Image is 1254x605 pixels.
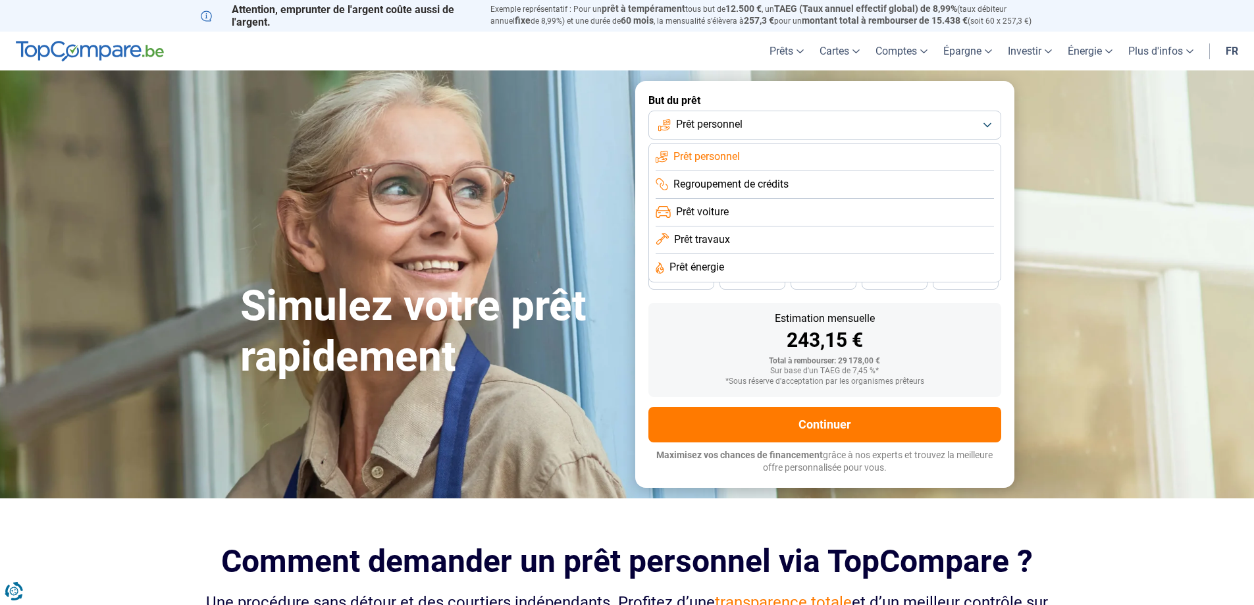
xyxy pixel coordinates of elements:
a: Cartes [812,32,868,70]
div: Sur base d'un TAEG de 7,45 %* [659,367,991,376]
h1: Simulez votre prêt rapidement [240,281,619,382]
button: Continuer [648,407,1001,442]
p: Exemple représentatif : Pour un tous but de , un (taux débiteur annuel de 8,99%) et une durée de ... [490,3,1054,27]
span: TAEG (Taux annuel effectif global) de 8,99% [774,3,957,14]
img: TopCompare [16,41,164,62]
span: 48 mois [667,276,696,284]
span: prêt à tempérament [602,3,685,14]
h2: Comment demander un prêt personnel via TopCompare ? [201,543,1054,579]
a: Plus d'infos [1120,32,1201,70]
div: Total à rembourser: 29 178,00 € [659,357,991,366]
span: Prêt personnel [676,117,743,132]
span: 36 mois [809,276,838,284]
p: Attention, emprunter de l'argent coûte aussi de l'argent. [201,3,475,28]
a: Prêts [762,32,812,70]
span: 257,3 € [744,15,774,26]
p: grâce à nos experts et trouvez la meilleure offre personnalisée pour vous. [648,449,1001,475]
span: 12.500 € [725,3,762,14]
span: Prêt énergie [669,260,724,275]
div: 243,15 € [659,330,991,350]
span: Prêt travaux [674,232,730,247]
a: Épargne [935,32,1000,70]
span: Prêt personnel [673,149,740,164]
span: Maximisez vos chances de financement [656,450,823,460]
span: 24 mois [951,276,980,284]
span: Prêt voiture [676,205,729,219]
a: fr [1218,32,1246,70]
div: *Sous réserve d'acceptation par les organismes prêteurs [659,377,991,386]
div: Estimation mensuelle [659,313,991,324]
span: fixe [515,15,531,26]
span: montant total à rembourser de 15.438 € [802,15,968,26]
button: Prêt personnel [648,111,1001,140]
a: Comptes [868,32,935,70]
span: 30 mois [880,276,909,284]
span: 60 mois [621,15,654,26]
label: But du prêt [648,94,1001,107]
a: Investir [1000,32,1060,70]
a: Énergie [1060,32,1120,70]
span: Regroupement de crédits [673,177,789,192]
span: 42 mois [738,276,767,284]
